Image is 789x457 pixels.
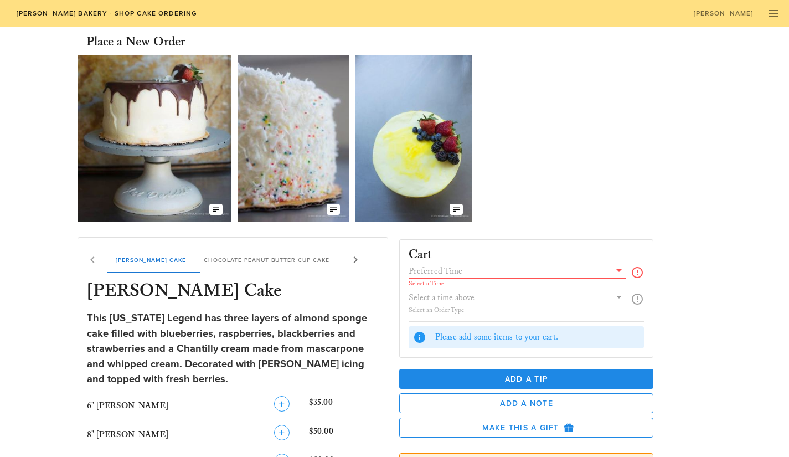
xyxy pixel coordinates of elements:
h3: Cart [409,249,432,261]
img: adomffm5ftbblbfbeqkk.jpg [78,55,231,222]
div: $35.00 [307,394,381,418]
div: This [US_STATE] Legend has three layers of almond sponge cake filled with blueberries, raspberrie... [87,311,379,387]
img: vfgkldhn9pjhkwzhnerr.webp [355,55,472,222]
a: [PERSON_NAME] Bakery - Shop Cake Ordering [9,6,204,21]
img: qzl0ivbhpoir5jt3lnxe.jpg [238,55,349,222]
h3: [PERSON_NAME] Cake [85,280,381,304]
div: Select a Time [409,280,626,287]
span: 8" [PERSON_NAME] [87,429,168,440]
div: [PERSON_NAME] Cake [107,247,195,273]
div: Chocolate Peanut Butter Cup Cake [195,247,338,273]
button: Add a Note [399,393,654,413]
input: Preferred Time [409,264,611,278]
div: Please add some items to your cart. [435,331,640,343]
span: [PERSON_NAME] [693,9,754,17]
div: Chocolate Butter Pecan Cake [338,247,462,273]
span: Make this a Gift [409,423,644,433]
span: [PERSON_NAME] Bakery - Shop Cake Ordering [16,9,197,17]
span: 6" [PERSON_NAME] [87,400,168,411]
span: Add a Tip [408,374,645,384]
div: $50.00 [307,423,381,447]
button: Make this a Gift [399,418,654,438]
a: [PERSON_NAME] [686,6,760,21]
h3: Place a New Order [86,33,185,51]
button: Add a Tip [399,369,654,389]
span: Add a Note [409,399,644,408]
